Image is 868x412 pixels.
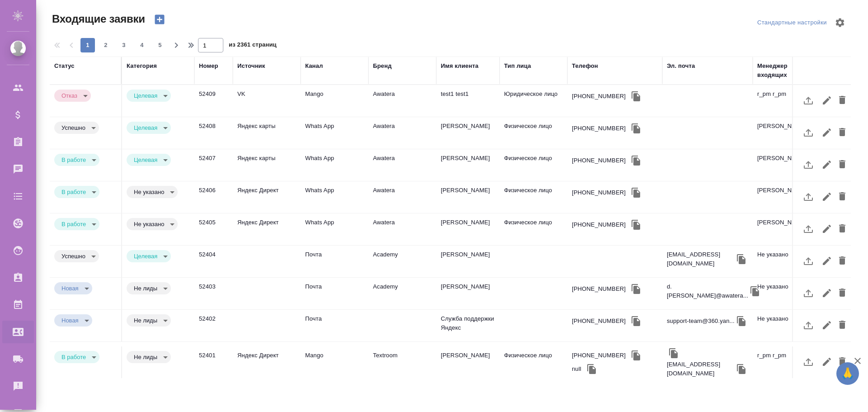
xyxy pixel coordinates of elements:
button: Редактировать [819,90,835,111]
button: Удалить [835,282,850,304]
td: Awatera [368,117,436,149]
td: Whats App [301,181,368,213]
button: Целевая [131,124,160,132]
button: Целевая [131,92,160,99]
button: 3 [117,38,131,52]
button: Целевая [131,156,160,164]
div: Это спам, фрилансеры, текущие клиенты и т.д. [127,282,190,294]
div: Источник [237,62,265,71]
button: Редактировать [819,282,835,304]
td: Awatera [368,149,436,181]
button: Редактировать [819,351,835,373]
span: 4 [135,41,149,50]
button: Удалить [835,351,850,373]
td: [PERSON_NAME] [753,181,821,213]
td: Служба поддержки Яндекс [436,310,500,341]
td: Яндекс Директ [233,213,301,245]
button: Удалить [835,218,850,240]
td: VK [233,85,301,117]
td: Юридическое лицо [500,85,567,117]
button: 5 [153,38,167,52]
td: Textroom [368,346,436,378]
button: Редактировать [819,250,835,272]
div: Отказ [54,186,99,198]
span: 2 [99,41,113,50]
button: Удалить [835,250,850,272]
div: Отказ [54,351,99,363]
td: Awatera [368,85,436,117]
div: Отказ [54,90,91,102]
button: Загрузить файл [797,154,819,175]
td: Почта [301,278,368,309]
div: Тип лица [504,62,531,71]
div: Отказ [54,314,92,327]
button: В работе [59,188,89,196]
span: Входящие заявки [50,12,145,26]
button: 4 [135,38,149,52]
button: Не указано [131,220,167,228]
button: Скопировать [735,362,748,376]
td: [PERSON_NAME] [436,278,500,309]
td: 52404 [194,246,233,277]
button: В работе [59,353,89,361]
button: Загрузить файл [797,218,819,240]
button: Загрузить файл [797,90,819,111]
button: В работе [59,156,89,164]
button: Целевая [131,252,160,260]
div: [PHONE_NUMBER] [572,188,626,197]
button: Успешно [59,252,88,260]
button: Скопировать [629,314,643,328]
div: Отказ [127,282,171,294]
div: Отказ [54,154,99,166]
button: Скопировать [629,154,643,167]
div: Бренд [373,62,392,71]
p: [EMAIL_ADDRESS][DOMAIN_NAME] [667,360,735,378]
td: Academy [368,246,436,277]
td: 52402 [194,310,233,341]
button: Удалить [835,186,850,208]
td: [PERSON_NAME] [753,213,821,245]
button: Не лиды [131,284,160,292]
td: [PERSON_NAME] [753,149,821,181]
td: Физическое лицо [500,181,567,213]
div: split button [755,16,829,30]
button: Скопировать [629,282,643,296]
td: Яндекс карты [233,149,301,181]
div: Телефон [572,62,598,71]
div: Канал [305,62,323,71]
div: Отказ [54,122,99,134]
td: Физическое лицо [500,213,567,245]
td: Whats App [301,117,368,149]
div: [PHONE_NUMBER] [572,284,626,294]
span: 🙏 [840,364,855,383]
button: Скопировать [585,362,599,376]
td: [PERSON_NAME] [436,149,500,181]
td: r_pm r_pm [753,85,821,117]
td: Whats App [301,149,368,181]
button: Редактировать [819,186,835,208]
button: Удалить [835,90,850,111]
button: Скопировать [629,218,643,232]
div: Отказ [127,250,171,262]
td: 52408 [194,117,233,149]
button: Скопировать [629,186,643,199]
td: Почта [301,310,368,341]
button: Скопировать [735,314,748,328]
button: В работе [59,220,89,228]
td: Не указано [753,278,821,309]
button: Редактировать [819,154,835,175]
div: [PHONE_NUMBER] [572,351,626,360]
td: Физическое лицо [500,346,567,378]
button: Не указано [131,188,167,196]
button: Редактировать [819,314,835,336]
td: [PERSON_NAME] [753,117,821,149]
td: Физическое лицо [500,149,567,181]
td: Awatera [368,213,436,245]
button: Удалить [835,122,850,143]
td: Academy [368,278,436,309]
button: Загрузить файл [797,122,819,143]
td: [PERSON_NAME] [436,117,500,149]
button: Новая [59,317,81,324]
td: Mango [301,346,368,378]
div: Отказ [54,250,99,262]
